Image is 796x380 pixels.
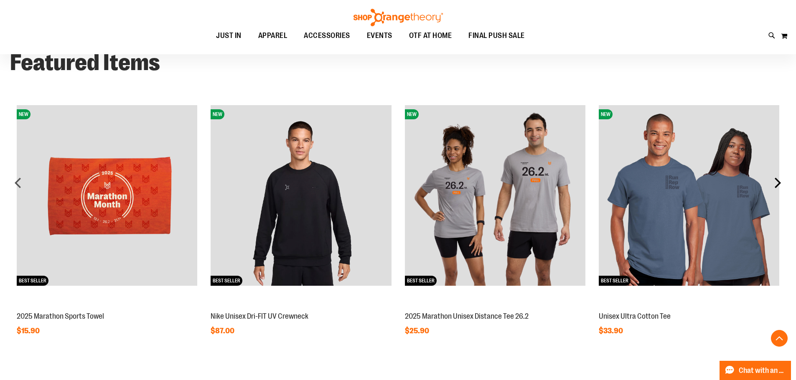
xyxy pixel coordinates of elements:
[211,327,236,335] span: $87.00
[599,276,631,286] span: BEST SELLER
[739,367,786,375] span: Chat with an Expert
[258,26,287,45] span: APPAREL
[211,303,391,310] a: Nike Unisex Dri-FIT UV CrewneckNEWBEST SELLER
[599,312,671,320] a: Unisex Ultra Cotton Tee
[250,26,296,45] a: APPAREL
[460,26,533,45] a: FINAL PUSH SALE
[17,327,41,335] span: $15.90
[599,109,613,119] span: NEW
[771,330,788,347] button: Back To Top
[352,9,444,26] img: Shop Orangetheory
[17,105,197,285] img: 2025 Marathon Sports Towel
[216,26,242,45] span: JUST IN
[405,312,529,320] a: 2025 Marathon Unisex Distance Tee 26.2
[211,312,308,320] a: Nike Unisex Dri-FIT UV Crewneck
[17,303,197,310] a: 2025 Marathon Sports TowelNEWBEST SELLER
[304,26,350,45] span: ACCESSORIES
[405,303,585,310] a: 2025 Marathon Unisex Distance Tee 26.2NEWBEST SELLER
[10,50,160,75] strong: Featured Items
[10,174,27,191] div: prev
[599,105,779,285] img: Unisex Ultra Cotton Tee
[208,26,250,45] a: JUST IN
[405,327,430,335] span: $25.90
[359,26,401,45] a: EVENTS
[17,276,48,286] span: BEST SELLER
[401,26,460,45] a: OTF AT HOME
[405,109,419,119] span: NEW
[17,109,31,119] span: NEW
[405,276,437,286] span: BEST SELLER
[599,303,779,310] a: Unisex Ultra Cotton TeeNEWBEST SELLER
[599,327,624,335] span: $33.90
[769,174,786,191] div: next
[405,105,585,285] img: 2025 Marathon Unisex Distance Tee 26.2
[468,26,525,45] span: FINAL PUSH SALE
[720,361,791,380] button: Chat with an Expert
[211,105,391,285] img: Nike Unisex Dri-FIT UV Crewneck
[17,312,104,320] a: 2025 Marathon Sports Towel
[211,109,224,119] span: NEW
[211,276,242,286] span: BEST SELLER
[409,26,452,45] span: OTF AT HOME
[295,26,359,45] a: ACCESSORIES
[367,26,392,45] span: EVENTS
